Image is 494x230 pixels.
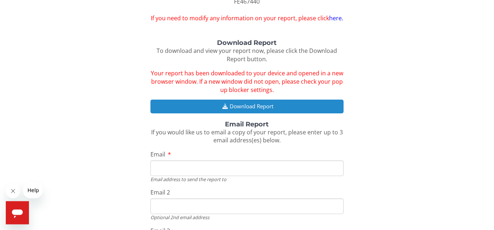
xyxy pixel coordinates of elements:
[150,100,344,113] button: Download Report
[150,14,344,22] span: If you need to modify any information on your report, please click
[6,184,20,198] iframe: Close message
[151,69,343,94] span: Your report has been downloaded to your device and opened in a new browser window. If a new windo...
[150,188,170,196] span: Email 2
[151,128,343,145] span: If you would like us to email a copy of your report, please enter up to 3 email address(es) below.
[217,39,277,47] strong: Download Report
[329,14,343,22] a: here.
[225,120,269,128] strong: Email Report
[150,176,344,183] div: Email address to send the report to
[6,201,29,224] iframe: Button to launch messaging window
[150,214,344,221] div: Optional 2nd email address
[23,182,42,198] iframe: Message from company
[157,47,337,63] span: To download and view your report now, please click the Download Report button.
[150,150,165,158] span: Email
